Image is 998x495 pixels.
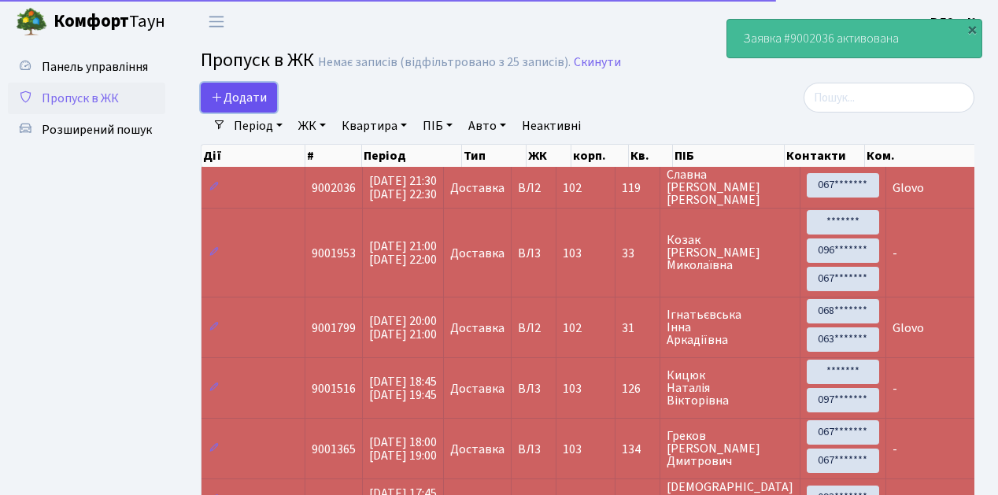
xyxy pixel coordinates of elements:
[197,9,236,35] button: Переключити навігацію
[622,443,653,456] span: 134
[16,6,47,38] img: logo.png
[930,13,979,31] a: ВЛ2 -. К.
[312,320,356,337] span: 9001799
[305,145,362,167] th: #
[201,46,314,74] span: Пропуск в ЖК
[667,308,793,346] span: Ігнатьєвська Інна Аркадіївна
[362,145,462,167] th: Період
[563,441,582,458] span: 103
[667,168,793,206] span: Славна [PERSON_NAME] [PERSON_NAME]
[8,83,165,114] a: Пропуск в ЖК
[42,58,148,76] span: Панель управління
[964,21,980,37] div: ×
[518,182,549,194] span: ВЛ2
[629,145,673,167] th: Кв.
[369,238,437,268] span: [DATE] 21:00 [DATE] 22:00
[42,121,152,139] span: Розширений пошук
[667,234,793,272] span: Козак [PERSON_NAME] Миколаївна
[335,113,413,139] a: Квартира
[462,113,512,139] a: Авто
[42,90,119,107] span: Пропуск в ЖК
[312,245,356,262] span: 9001953
[201,83,277,113] a: Додати
[893,245,897,262] span: -
[518,382,549,395] span: ВЛ3
[450,322,505,334] span: Доставка
[318,55,571,70] div: Немає записів (відфільтровано з 25 записів).
[369,434,437,464] span: [DATE] 18:00 [DATE] 19:00
[201,145,305,167] th: Дії
[54,9,129,34] b: Комфорт
[369,312,437,343] span: [DATE] 20:00 [DATE] 21:00
[893,441,897,458] span: -
[893,179,924,197] span: Glovo
[518,247,549,260] span: ВЛ3
[667,369,793,407] span: Кицюк Наталія Вікторівна
[893,320,924,337] span: Glovo
[516,113,587,139] a: Неактивні
[673,145,784,167] th: ПІБ
[622,382,653,395] span: 126
[571,145,629,167] th: корп.
[369,172,437,203] span: [DATE] 21:30 [DATE] 22:30
[416,113,459,139] a: ПІБ
[622,322,653,334] span: 31
[622,247,653,260] span: 33
[292,113,332,139] a: ЖК
[563,320,582,337] span: 102
[727,20,981,57] div: Заявка #9002036 активована
[563,179,582,197] span: 102
[563,245,582,262] span: 103
[54,9,165,35] span: Таун
[527,145,571,167] th: ЖК
[312,441,356,458] span: 9001365
[450,247,505,260] span: Доставка
[518,443,549,456] span: ВЛ3
[227,113,289,139] a: Період
[369,373,437,404] span: [DATE] 18:45 [DATE] 19:45
[312,179,356,197] span: 9002036
[312,380,356,397] span: 9001516
[518,322,549,334] span: ВЛ2
[785,145,865,167] th: Контакти
[450,443,505,456] span: Доставка
[563,380,582,397] span: 103
[450,182,505,194] span: Доставка
[450,382,505,395] span: Доставка
[8,51,165,83] a: Панель управління
[893,380,897,397] span: -
[462,145,527,167] th: Тип
[804,83,974,113] input: Пошук...
[211,89,267,106] span: Додати
[622,182,653,194] span: 119
[574,55,621,70] a: Скинути
[667,430,793,467] span: Греков [PERSON_NAME] Дмитрович
[8,114,165,146] a: Розширений пошук
[865,145,992,167] th: Ком.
